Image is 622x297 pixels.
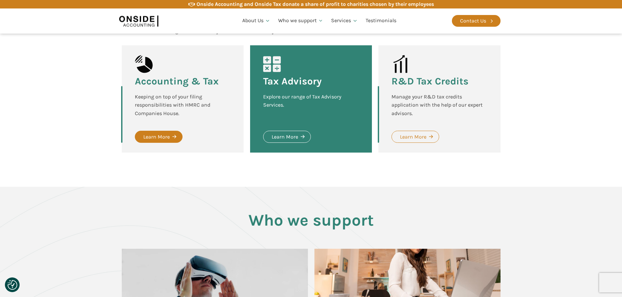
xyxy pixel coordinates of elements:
[8,280,17,290] img: Revisit consent button
[135,131,183,143] a: Learn More
[400,133,426,141] div: Learn More
[263,93,359,118] div: Explore our range of Tax Advisory Services.
[391,76,469,86] h3: R&D Tax Credits
[274,10,327,32] a: Who we support
[238,10,274,32] a: About Us
[143,133,170,141] div: Learn More
[327,10,362,32] a: Services
[362,10,400,32] a: Testimonials
[263,131,311,143] a: Learn More
[391,93,487,118] div: Manage your R&D tax credits application with the help of our expert advisors.
[122,211,501,229] h2: Who we support
[119,13,158,28] img: Onside Accounting
[263,76,322,86] h3: Tax Advisory
[135,93,231,118] div: Keeping on top of your filing responsibilities with HMRC and Companies House.
[272,133,298,141] div: Learn More
[8,280,17,290] button: Consent Preferences
[452,15,501,27] a: Contact Us
[391,131,439,143] a: Learn More
[460,17,486,25] div: Contact Us
[135,76,219,86] h3: Accounting & Tax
